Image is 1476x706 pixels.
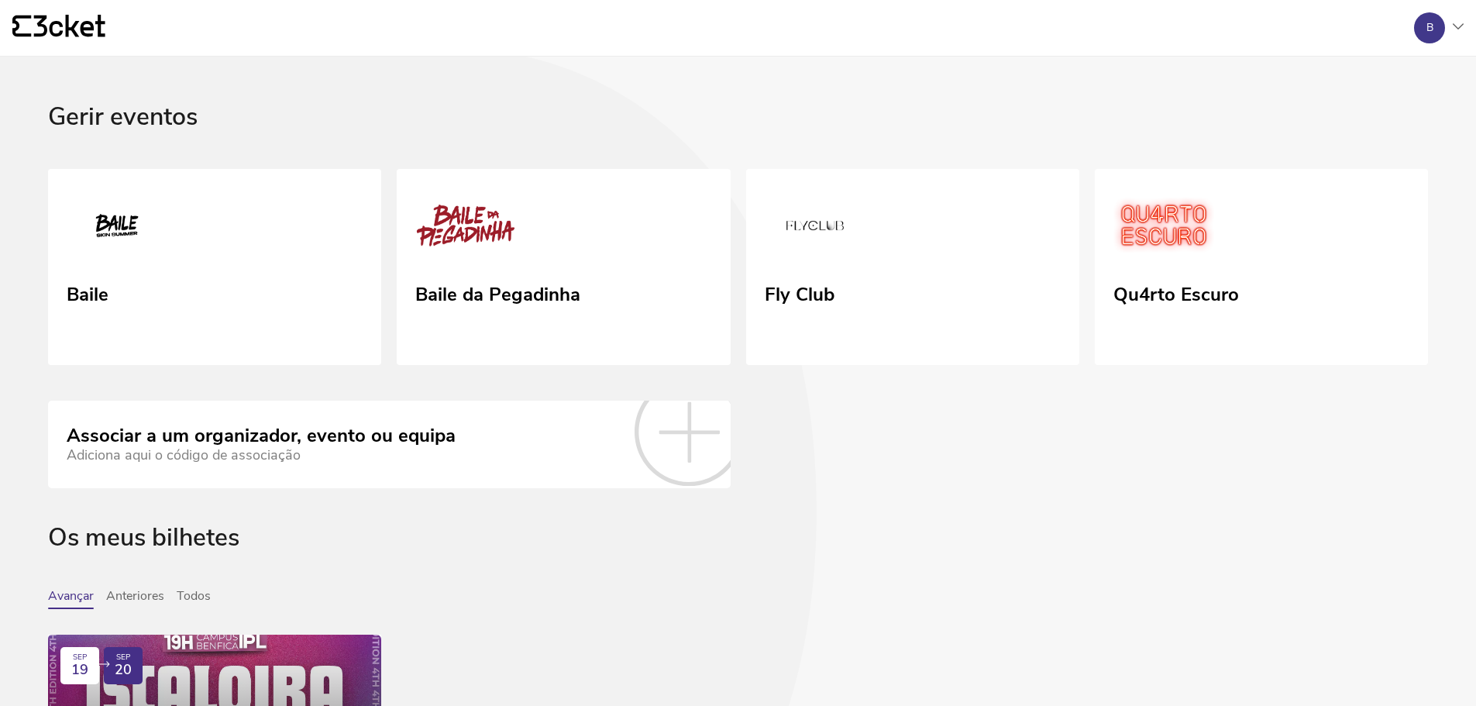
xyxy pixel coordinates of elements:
div: Associar a um organizador, evento ou equipa [67,425,456,447]
a: Fly Club Fly Club [746,169,1079,366]
button: Todos [177,589,211,609]
div: Qu4rto Escuro [1113,278,1239,306]
img: Baile da Pegadinha [415,194,516,263]
div: Baile da Pegadinha [415,278,580,306]
div: SEP [73,653,87,663]
div: SEP [116,653,130,663]
img: Qu4rto Escuro [1113,194,1214,263]
div: Baile [67,278,108,306]
a: Baile da Pegadinha Baile da Pegadinha [397,169,730,366]
span: 20 [115,662,132,678]
a: Baile Baile [48,169,381,366]
div: Fly Club [765,278,834,306]
div: Os meus bilhetes [48,524,1428,590]
a: {' '} [12,15,105,41]
a: Qu4rto Escuro Qu4rto Escuro [1095,169,1428,366]
div: Gerir eventos [48,103,1428,169]
div: Adiciona aqui o código de associação [67,447,456,463]
a: Associar a um organizador, evento ou equipa Adiciona aqui o código de associação [48,401,731,487]
g: {' '} [12,15,31,37]
button: Anteriores [106,589,164,609]
div: B [1426,22,1433,34]
img: Baile [67,194,167,263]
img: Fly Club [765,194,865,263]
button: Avançar [48,589,94,609]
span: 19 [71,662,88,678]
